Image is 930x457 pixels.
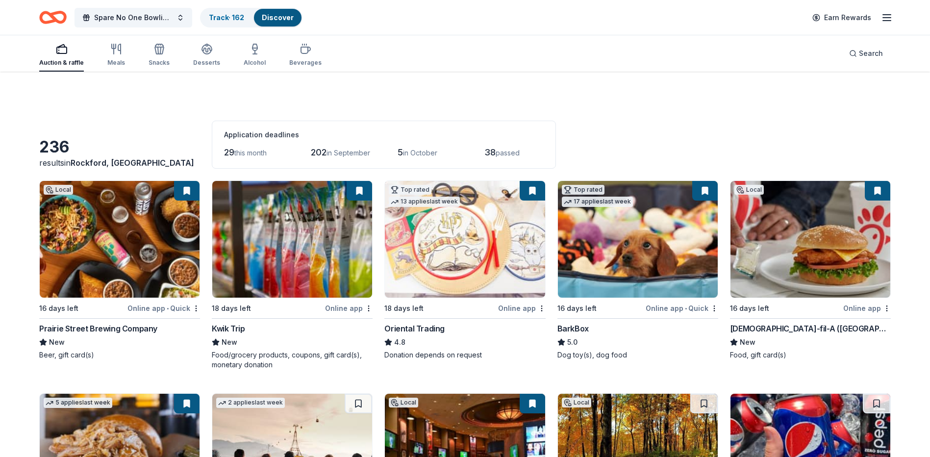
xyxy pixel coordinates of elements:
[193,39,220,72] button: Desserts
[496,149,520,157] span: passed
[39,39,84,72] button: Auction & raffle
[806,9,877,26] a: Earn Rewards
[39,303,78,314] div: 16 days left
[39,137,200,157] div: 236
[212,181,372,298] img: Image for Kwik Trip
[244,59,266,67] div: Alcohol
[327,149,370,157] span: in September
[212,350,373,370] div: Food/grocery products, coupons, gift card(s), monetary donation
[558,181,718,298] img: Image for BarkBox
[39,323,157,334] div: Prairie Street Brewing Company
[740,336,755,348] span: New
[149,39,170,72] button: Snacks
[200,8,302,27] button: Track· 162Discover
[40,181,200,298] img: Image for Prairie Street Brewing Company
[49,336,65,348] span: New
[384,323,445,334] div: Oriental Trading
[289,59,322,67] div: Beverages
[71,158,194,168] span: Rockford, [GEOGRAPHIC_DATA]
[384,180,545,360] a: Image for Oriental TradingTop rated13 applieslast week18 days leftOnline appOriental Trading4.8Do...
[841,44,891,63] button: Search
[557,350,718,360] div: Dog toy(s), dog food
[325,302,373,314] div: Online app
[224,129,544,141] div: Application deadlines
[730,323,891,334] div: [DEMOGRAPHIC_DATA]-fil-A ([GEOGRAPHIC_DATA])
[384,303,424,314] div: 18 days left
[562,398,591,407] div: Local
[212,303,251,314] div: 18 days left
[94,12,173,24] span: Spare No One Bowling Event
[403,149,437,157] span: in October
[209,13,244,22] a: Track· 162
[557,180,718,360] a: Image for BarkBoxTop rated17 applieslast week16 days leftOnline app•QuickBarkBox5.0Dog toy(s), do...
[39,59,84,67] div: Auction & raffle
[44,398,112,408] div: 5 applies last week
[149,59,170,67] div: Snacks
[398,147,403,157] span: 5
[567,336,578,348] span: 5.0
[39,6,67,29] a: Home
[222,336,237,348] span: New
[289,39,322,72] button: Beverages
[484,147,496,157] span: 38
[64,158,194,168] span: in
[167,305,169,312] span: •
[262,13,294,22] a: Discover
[843,302,891,314] div: Online app
[859,48,883,59] span: Search
[127,302,200,314] div: Online app Quick
[730,181,890,298] img: Image for Chick-fil-A (Rockford)
[384,350,545,360] div: Donation depends on request
[730,180,891,360] a: Image for Chick-fil-A (Rockford)Local16 days leftOnline app[DEMOGRAPHIC_DATA]-fil-A ([GEOGRAPHIC_...
[730,303,769,314] div: 16 days left
[39,350,200,360] div: Beer, gift card(s)
[216,398,285,408] div: 2 applies last week
[734,185,764,195] div: Local
[212,323,245,334] div: Kwik Trip
[39,157,200,169] div: results
[646,302,718,314] div: Online app Quick
[107,59,125,67] div: Meals
[562,185,604,195] div: Top rated
[557,303,597,314] div: 16 days left
[389,398,418,407] div: Local
[212,180,373,370] a: Image for Kwik Trip18 days leftOnline appKwik TripNewFood/grocery products, coupons, gift card(s)...
[107,39,125,72] button: Meals
[193,59,220,67] div: Desserts
[234,149,267,157] span: this month
[730,350,891,360] div: Food, gift card(s)
[685,305,687,312] span: •
[39,180,200,360] a: Image for Prairie Street Brewing CompanyLocal16 days leftOnline app•QuickPrairie Street Brewing C...
[385,181,545,298] img: Image for Oriental Trading
[389,197,460,207] div: 13 applies last week
[557,323,589,334] div: BarkBox
[224,147,234,157] span: 29
[311,147,327,157] span: 202
[75,8,192,27] button: Spare No One Bowling Event
[562,197,633,207] div: 17 applies last week
[244,39,266,72] button: Alcohol
[44,185,73,195] div: Local
[498,302,546,314] div: Online app
[394,336,405,348] span: 4.8
[389,185,431,195] div: Top rated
